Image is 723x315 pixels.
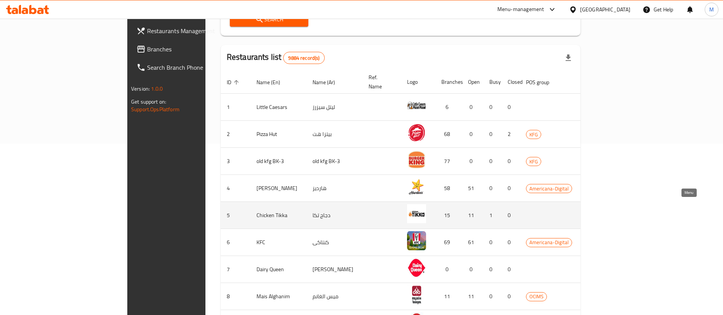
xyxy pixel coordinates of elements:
span: Search [236,15,302,24]
span: Ref. Name [369,73,392,91]
td: 0 [435,256,462,283]
span: OCIMS [526,292,547,301]
td: Mais Alghanim [250,283,306,310]
span: Americana-Digital [526,238,572,247]
td: [PERSON_NAME] [306,256,362,283]
td: 0 [483,94,502,121]
td: 0 [502,94,520,121]
td: 0 [462,94,483,121]
td: 51 [462,175,483,202]
a: Restaurants Management [130,22,248,40]
td: 11 [462,202,483,229]
span: Restaurants Management [147,26,242,35]
a: Branches [130,40,248,58]
td: 77 [435,148,462,175]
td: 0 [483,175,502,202]
td: كنتاكى [306,229,362,256]
th: Closed [502,70,520,94]
td: old kfg BK-3 [306,148,362,175]
td: 6 [435,94,462,121]
span: POS group [526,78,559,87]
span: M [709,5,714,14]
img: Chicken Tikka [407,204,426,223]
th: Branches [435,70,462,94]
span: Version: [131,84,150,94]
td: 1 [483,202,502,229]
span: Americana-Digital [526,184,572,193]
td: Dairy Queen [250,256,306,283]
td: old kfg BK-3 [250,148,306,175]
th: Open [462,70,483,94]
td: 61 [462,229,483,256]
th: Logo [401,70,435,94]
td: 0 [483,121,502,148]
td: 11 [462,283,483,310]
td: 58 [435,175,462,202]
img: Hardee's [407,177,426,196]
th: Busy [483,70,502,94]
img: Dairy Queen [407,258,426,277]
td: [PERSON_NAME] [250,175,306,202]
td: ليتل سيزرز [306,94,362,121]
td: Pizza Hut [250,121,306,148]
td: KFC [250,229,306,256]
td: 0 [502,256,520,283]
div: Menu-management [497,5,544,14]
td: 0 [483,283,502,310]
td: 0 [462,148,483,175]
span: Name (En) [256,78,290,87]
td: 15 [435,202,462,229]
button: Search [230,13,308,27]
span: ID [227,78,241,87]
td: 0 [502,283,520,310]
td: 68 [435,121,462,148]
span: KFG [526,157,541,166]
td: Chicken Tikka [250,202,306,229]
span: Get support on: [131,97,166,107]
img: old kfg BK-3 [407,150,426,169]
td: 0 [462,256,483,283]
img: Little Caesars [407,96,426,115]
td: 0 [483,148,502,175]
td: 0 [502,202,520,229]
span: KFG [526,130,541,139]
td: 69 [435,229,462,256]
div: [GEOGRAPHIC_DATA] [580,5,630,14]
td: 0 [502,148,520,175]
td: هارديز [306,175,362,202]
td: 0 [502,229,520,256]
td: 0 [462,121,483,148]
a: Support.OpsPlatform [131,104,180,114]
td: 0 [502,175,520,202]
td: Little Caesars [250,94,306,121]
span: Branches [147,45,242,54]
div: Export file [559,49,577,67]
img: Pizza Hut [407,123,426,142]
span: Search Branch Phone [147,63,242,72]
span: 9884 record(s) [284,54,324,62]
img: Mais Alghanim [407,285,426,304]
td: بيتزا هت [306,121,362,148]
a: Search Branch Phone [130,58,248,77]
span: 1.0.0 [151,84,163,94]
h2: Restaurants list [227,51,325,64]
td: دجاج تكا [306,202,362,229]
td: 0 [483,229,502,256]
td: 0 [483,256,502,283]
td: 11 [435,283,462,310]
span: Name (Ar) [313,78,345,87]
div: Total records count [283,52,324,64]
td: ميس الغانم [306,283,362,310]
img: KFC [407,231,426,250]
td: 2 [502,121,520,148]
